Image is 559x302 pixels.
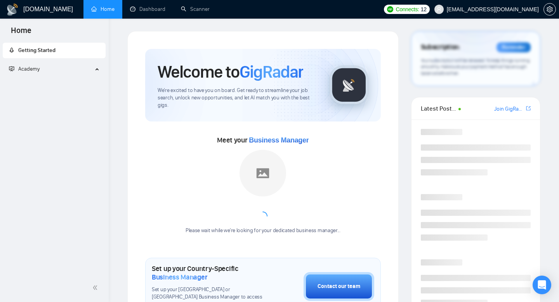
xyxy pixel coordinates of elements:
[421,41,459,54] span: Subscription
[152,273,207,281] span: Business Manager
[9,66,14,71] span: fund-projection-screen
[249,136,309,144] span: Business Manager
[5,25,38,41] span: Home
[240,61,303,82] span: GigRadar
[18,47,56,54] span: Getting Started
[181,6,210,12] a: searchScanner
[181,227,345,234] div: Please wait while we're looking for your dedicated business manager...
[421,104,456,113] span: Latest Posts from the GigRadar Community
[494,105,524,113] a: Join GigRadar Slack Community
[217,136,309,144] span: Meet your
[18,66,40,72] span: Academy
[421,5,427,14] span: 12
[9,47,14,53] span: rocket
[330,66,368,104] img: gigradar-logo.png
[91,6,115,12] a: homeHome
[526,105,531,111] span: export
[543,3,556,16] button: setting
[6,3,19,16] img: logo
[158,87,317,109] span: We're excited to have you on board. Get ready to streamline your job search, unlock new opportuni...
[3,43,106,58] li: Getting Started
[257,211,268,222] span: loading
[421,57,530,76] span: Your subscription will be renewed. To keep things running smoothly, make sure your payment method...
[318,282,360,291] div: Contact our team
[158,61,303,82] h1: Welcome to
[497,42,531,52] div: Reminder
[387,6,393,12] img: upwork-logo.png
[130,6,165,12] a: dashboardDashboard
[9,66,40,72] span: Academy
[533,276,551,294] div: Open Intercom Messenger
[436,7,442,12] span: user
[543,6,556,12] a: setting
[396,5,419,14] span: Connects:
[92,284,100,292] span: double-left
[526,105,531,112] a: export
[304,272,374,301] button: Contact our team
[240,150,286,196] img: placeholder.png
[152,264,265,281] h1: Set up your Country-Specific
